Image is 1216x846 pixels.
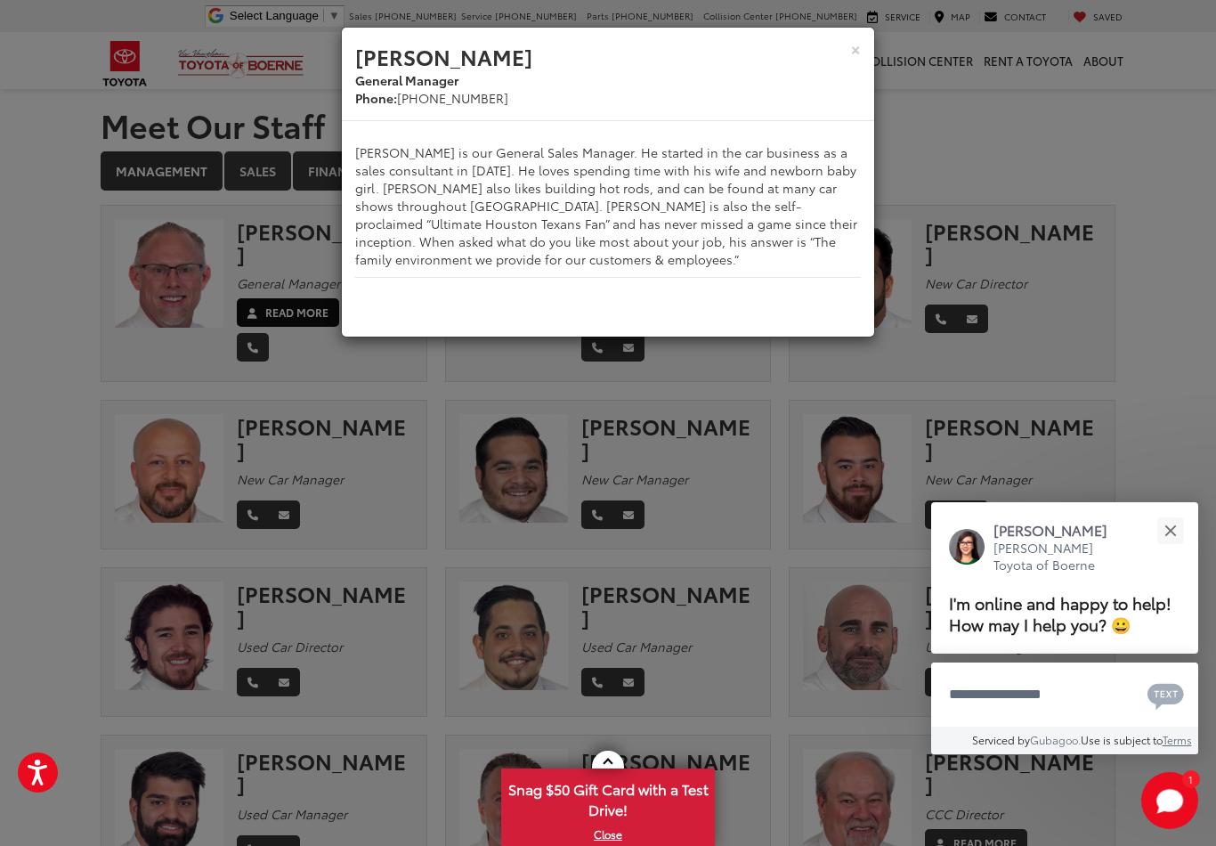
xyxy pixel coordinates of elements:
span: I'm online and happy to help! How may I help you? 😀 [949,590,1171,636]
button: × [850,39,861,58]
span: 1 [1188,775,1193,783]
button: Chat with SMS [1142,674,1189,714]
a: Gubagoo. [1030,732,1081,747]
span: Snag $50 Gift Card with a Test Drive! [503,770,713,825]
p: [PERSON_NAME] [993,520,1125,540]
button: Close [1151,511,1189,549]
b: General Manager [355,71,458,89]
a: Terms [1163,732,1192,747]
span: Serviced by [972,732,1030,747]
div: Close[PERSON_NAME][PERSON_NAME] Toyota of BoerneI'm online and happy to help! How may I help you?... [931,502,1198,754]
textarea: Type your message [931,663,1198,727]
svg: Start Chat [1141,772,1198,829]
svg: Text [1147,681,1184,710]
p: [PERSON_NAME] Toyota of Boerne [993,540,1125,574]
span: Use is subject to [1081,732,1163,747]
p: [PHONE_NUMBER] [355,89,861,107]
p: [PERSON_NAME] is our General Sales Manager. He started in the car business as a sales consultant ... [355,143,861,268]
button: Close [789,291,847,310]
button: Toggle Chat Window [1141,772,1198,829]
b: Phone: [355,89,397,107]
h3: [PERSON_NAME] [355,41,861,71]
